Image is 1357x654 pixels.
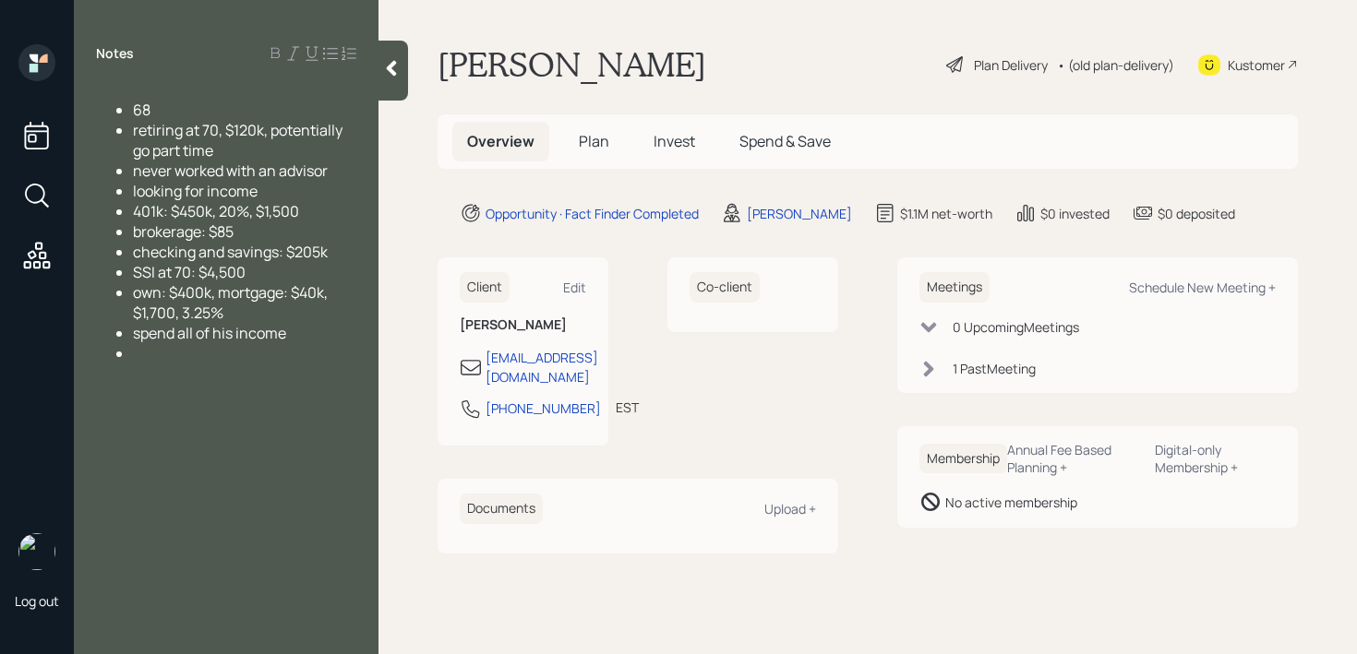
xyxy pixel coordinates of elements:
[953,317,1079,337] div: 0 Upcoming Meeting s
[133,323,286,343] span: spend all of his income
[919,272,990,303] h6: Meetings
[690,272,760,303] h6: Co-client
[654,131,695,151] span: Invest
[133,161,328,181] span: never worked with an advisor
[460,272,510,303] h6: Client
[953,359,1036,378] div: 1 Past Meeting
[900,204,992,223] div: $1.1M net-worth
[486,204,699,223] div: Opportunity · Fact Finder Completed
[739,131,831,151] span: Spend & Save
[486,348,598,386] div: [EMAIL_ADDRESS][DOMAIN_NAME]
[133,201,299,221] span: 401k: $450k, 20%, $1,500
[133,181,258,201] span: looking for income
[616,398,639,417] div: EST
[486,398,601,418] div: [PHONE_NUMBER]
[15,592,59,610] div: Log out
[747,204,852,223] div: [PERSON_NAME]
[133,282,330,323] span: own: $400k, mortgage: $40k, $1,700, 3.25%
[1158,204,1235,223] div: $0 deposited
[974,55,1048,75] div: Plan Delivery
[1007,441,1140,476] div: Annual Fee Based Planning +
[133,221,234,242] span: brokerage: $85
[96,44,134,63] label: Notes
[919,444,1007,474] h6: Membership
[1129,279,1276,296] div: Schedule New Meeting +
[18,533,55,570] img: retirable_logo.png
[133,242,328,262] span: checking and savings: $205k
[579,131,609,151] span: Plan
[1228,55,1285,75] div: Kustomer
[460,317,586,333] h6: [PERSON_NAME]
[438,44,706,85] h1: [PERSON_NAME]
[460,493,543,524] h6: Documents
[1155,441,1276,476] div: Digital-only Membership +
[133,262,246,282] span: SSI at 70: $4,500
[945,493,1077,512] div: No active membership
[467,131,534,151] span: Overview
[133,100,150,120] span: 68
[1040,204,1110,223] div: $0 invested
[563,279,586,296] div: Edit
[133,120,345,161] span: retiring at 70, $120k, potentially go part time
[764,500,816,517] div: Upload +
[1057,55,1174,75] div: • (old plan-delivery)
